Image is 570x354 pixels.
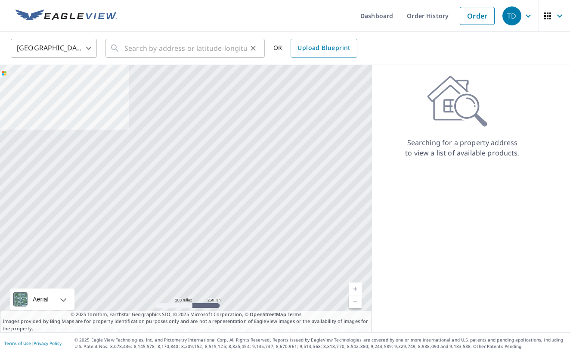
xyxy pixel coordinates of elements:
div: TD [502,6,521,25]
span: © 2025 TomTom, Earthstar Geographics SIO, © 2025 Microsoft Corporation, © [71,311,302,318]
div: [GEOGRAPHIC_DATA] [11,36,97,60]
p: Searching for a property address to view a list of available products. [405,137,520,158]
a: Order [460,7,495,25]
img: EV Logo [15,9,117,22]
a: OpenStreetMap [250,311,286,317]
a: Terms of Use [4,340,31,346]
a: Upload Blueprint [291,39,357,58]
a: Privacy Policy [34,340,62,346]
span: Upload Blueprint [297,43,350,53]
input: Search by address or latitude-longitude [124,36,247,60]
p: © 2025 Eagle View Technologies, Inc. and Pictometry International Corp. All Rights Reserved. Repo... [74,337,566,350]
a: Terms [288,311,302,317]
div: Aerial [10,289,74,310]
a: Current Level 5, Zoom Out [349,295,362,308]
a: Current Level 5, Zoom In [349,283,362,295]
p: | [4,341,62,346]
div: OR [273,39,357,58]
div: Aerial [30,289,51,310]
button: Clear [247,42,259,54]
